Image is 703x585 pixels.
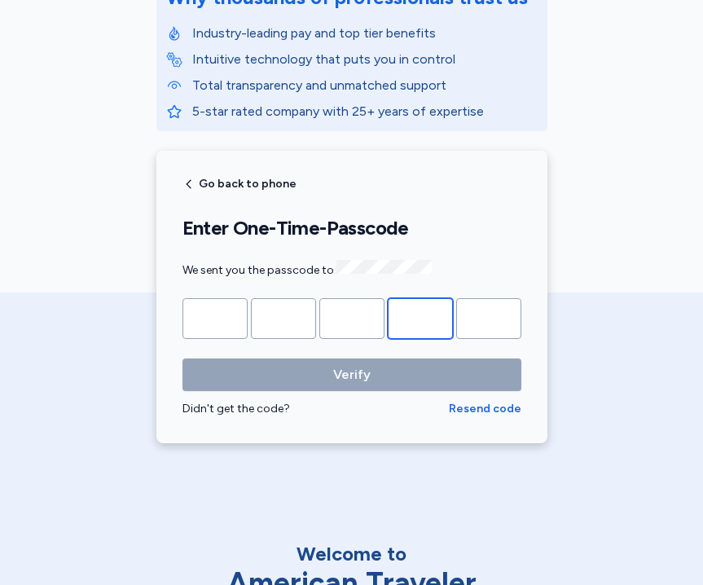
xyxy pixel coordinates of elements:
div: Welcome to [181,541,523,567]
h1: Enter One-Time-Passcode [182,216,521,240]
p: Industry-leading pay and top tier benefits [192,24,538,43]
button: Verify [182,358,521,391]
input: Please enter OTP character 2 [251,298,316,339]
input: Please enter OTP character 4 [388,298,453,339]
input: Please enter OTP character 5 [456,298,521,339]
p: 5-star rated company with 25+ years of expertise [192,102,538,121]
button: Resend code [449,401,521,417]
div: Didn't get the code? [182,401,449,417]
p: Total transparency and unmatched support [192,76,538,95]
input: Please enter OTP character 3 [319,298,384,339]
button: Go back to phone [182,178,297,191]
p: Intuitive technology that puts you in control [192,50,538,69]
span: Go back to phone [199,178,297,190]
input: Please enter OTP character 1 [182,298,248,339]
span: Verify [333,365,371,385]
span: We sent you the passcode to [182,263,433,277]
